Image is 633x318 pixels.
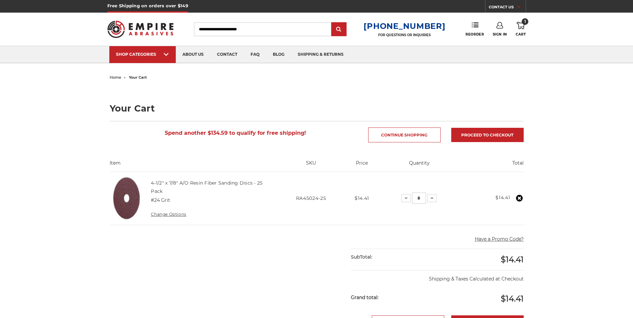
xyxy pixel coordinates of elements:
[110,172,144,225] img: 4.5 inch resin fiber disc
[291,46,350,63] a: shipping & returns
[151,180,263,194] a: 4-1/2" x 7/8" A/O Resin Fiber Sanding Discs - 25 Pack
[378,160,460,172] th: Quantity
[501,255,524,264] span: $14.41
[266,46,291,63] a: blog
[522,18,528,25] span: 1
[516,32,526,37] span: Cart
[493,32,507,37] span: Sign In
[368,127,441,142] a: Continue Shopping
[129,75,147,80] span: your cart
[501,294,524,303] span: $14.41
[489,3,526,13] a: CONTACT US
[176,46,210,63] a: about us
[165,130,306,136] span: Spend another $134.59 to qualify for free shipping!
[475,236,524,243] button: Have a Promo Code?
[355,195,369,201] span: $14.41
[364,21,445,31] a: [PHONE_NUMBER]
[466,32,484,37] span: Reorder
[460,160,523,172] th: Total
[451,128,524,142] a: Proceed to checkout
[244,46,266,63] a: faq
[277,160,345,172] th: SKU
[495,195,510,200] strong: $14.41
[466,22,484,36] a: Reorder
[412,193,426,204] input: 4-1/2" x 7/8" A/O Resin Fiber Sanding Discs - 25 Pack Quantity:
[107,16,174,42] img: Empire Abrasives
[116,52,169,57] div: SHOP CATEGORIES
[332,23,346,36] input: Submit
[110,75,121,80] a: home
[296,195,326,201] span: RA45024-25
[364,33,445,37] p: FOR QUESTIONS OR INQUIRIES
[351,249,437,265] div: SubTotal:
[210,46,244,63] a: contact
[516,22,526,37] a: 1 Cart
[351,270,523,282] p: Shipping & Taxes Calculated at Checkout
[110,104,524,113] h1: Your Cart
[351,294,378,300] strong: Grand total:
[151,212,186,217] a: Change Options
[345,160,378,172] th: Price
[110,160,277,172] th: Item
[151,197,170,204] dd: #24 Grit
